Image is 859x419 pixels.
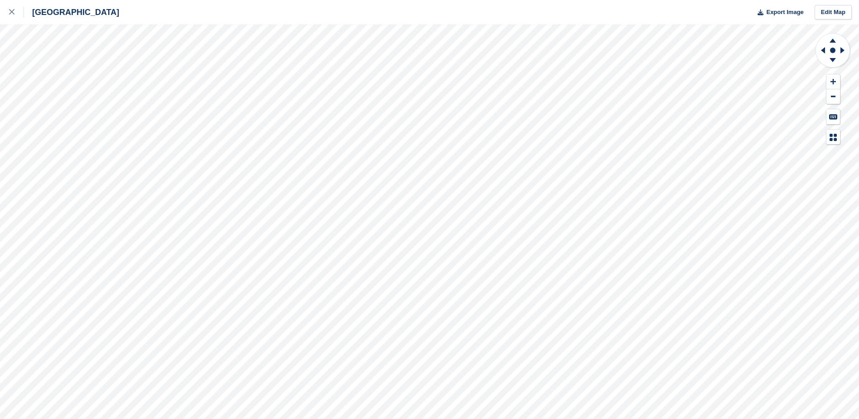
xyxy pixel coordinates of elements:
button: Zoom In [826,74,840,89]
button: Keyboard Shortcuts [826,109,840,124]
a: Edit Map [815,5,852,20]
div: [GEOGRAPHIC_DATA] [24,7,119,18]
button: Zoom Out [826,89,840,104]
button: Export Image [752,5,804,20]
span: Export Image [766,8,803,17]
button: Map Legend [826,130,840,145]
